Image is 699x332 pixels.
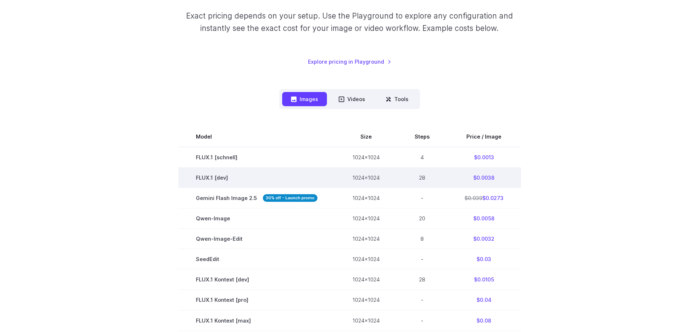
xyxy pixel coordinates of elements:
td: SeedEdit [178,249,335,269]
td: - [397,290,447,310]
td: 8 [397,229,447,249]
td: 28 [397,168,447,188]
td: $0.03 [447,249,521,269]
td: 1024x1024 [335,290,397,310]
td: Qwen-Image [178,208,335,229]
button: Videos [330,92,374,106]
td: 1024x1024 [335,208,397,229]
td: FLUX.1 [schnell] [178,147,335,168]
a: Explore pricing in Playground [308,57,391,66]
td: FLUX.1 Kontext [max] [178,310,335,331]
th: Model [178,127,335,147]
p: Exact pricing depends on your setup. Use the Playground to explore any configuration and instantl... [172,10,527,34]
td: 1024x1024 [335,188,397,208]
th: Steps [397,127,447,147]
td: - [397,249,447,269]
s: $0.039 [465,195,482,201]
th: Size [335,127,397,147]
td: $0.0038 [447,168,521,188]
td: FLUX.1 [dev] [178,168,335,188]
td: FLUX.1 Kontext [pro] [178,290,335,310]
td: 1024x1024 [335,229,397,249]
td: Qwen-Image-Edit [178,229,335,249]
td: $0.04 [447,290,521,310]
td: 4 [397,147,447,168]
td: - [397,188,447,208]
td: $0.0013 [447,147,521,168]
td: FLUX.1 Kontext [dev] [178,269,335,290]
td: 1024x1024 [335,310,397,331]
td: 1024x1024 [335,168,397,188]
button: Images [282,92,327,106]
td: 1024x1024 [335,249,397,269]
strong: 30% off - Launch promo [263,194,317,202]
td: 20 [397,208,447,229]
td: 1024x1024 [335,269,397,290]
td: 28 [397,269,447,290]
td: $0.0105 [447,269,521,290]
th: Price / Image [447,127,521,147]
td: 1024x1024 [335,147,397,168]
td: - [397,310,447,331]
td: $0.0273 [447,188,521,208]
td: $0.0032 [447,229,521,249]
td: $0.0058 [447,208,521,229]
button: Tools [377,92,417,106]
td: $0.08 [447,310,521,331]
span: Gemini Flash Image 2.5 [196,194,317,202]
